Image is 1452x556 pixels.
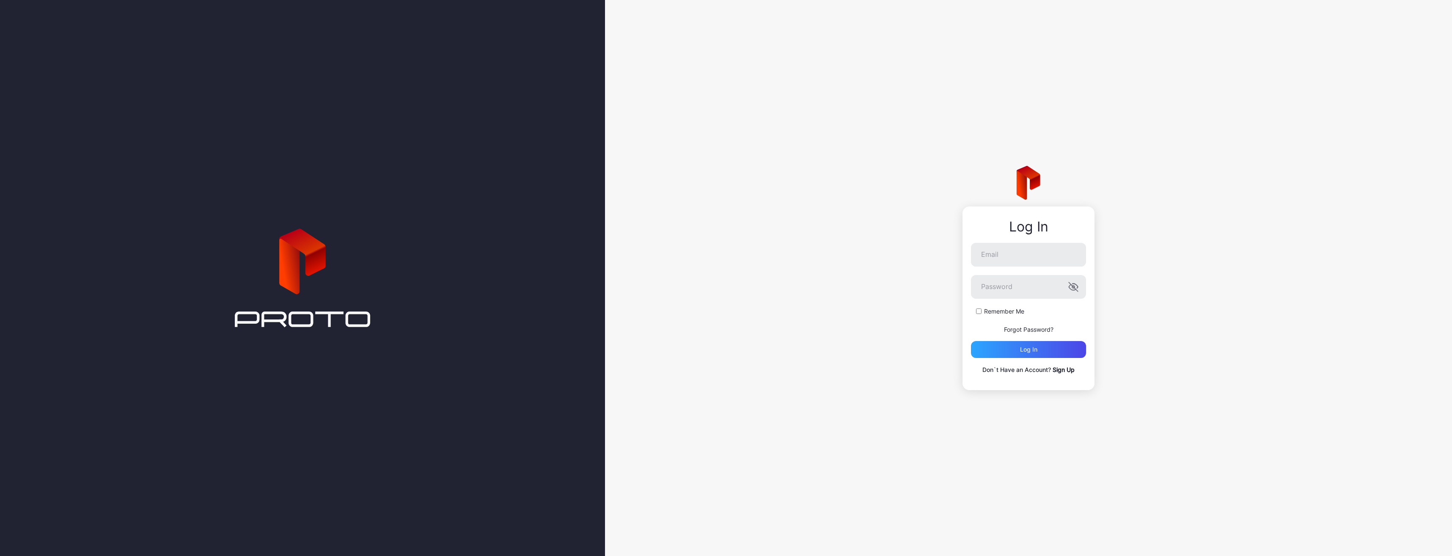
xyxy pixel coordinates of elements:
a: Forgot Password? [1004,326,1053,333]
div: Log in [1020,346,1037,353]
label: Remember Me [984,307,1024,316]
button: Log in [971,341,1086,358]
p: Don`t Have an Account? [971,365,1086,375]
input: Email [971,243,1086,267]
div: Log In [971,219,1086,234]
input: Password [971,275,1086,299]
a: Sign Up [1053,366,1075,373]
button: Password [1068,282,1078,292]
